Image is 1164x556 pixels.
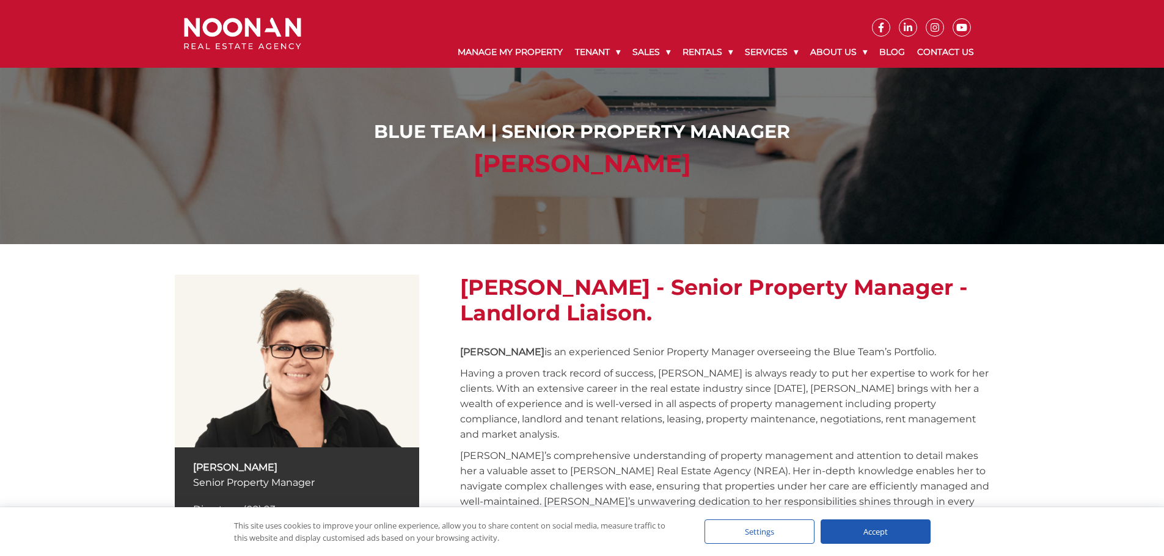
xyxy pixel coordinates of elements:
img: Noonan Real Estate Agency [184,18,301,50]
p: [PERSON_NAME]’s comprehensive understanding of property management and attention to detail makes ... [460,448,989,524]
p: is an experienced Senior Property Manager overseeing the Blue Team’s Portfolio. [460,344,989,359]
h1: Blue Team | Senior Property Manager [187,121,977,143]
a: Blog [873,37,911,68]
p: Senior Property Manager [193,475,401,490]
span: Direct [193,504,222,515]
div: Settings [705,519,814,544]
a: About Us [804,37,873,68]
div: This site uses cookies to improve your online experience, allow you to share content on social me... [234,519,680,544]
p: Having a proven track record of success, [PERSON_NAME] is always ready to put her expertise to wo... [460,366,989,442]
a: Click to reveal phone number [193,504,283,515]
a: Rentals [676,37,739,68]
strong: [PERSON_NAME] [460,346,544,358]
div: Accept [821,519,931,544]
h2: [PERSON_NAME] - Senior Property Manager - Landlord Liaison. [460,275,989,326]
a: Manage My Property [452,37,569,68]
a: Contact Us [911,37,980,68]
p: [PERSON_NAME] [193,460,401,475]
a: Services [739,37,804,68]
a: Tenant [569,37,626,68]
span: (02) 93.... [243,504,283,515]
img: Amela Sowinski [175,275,419,447]
a: Sales [626,37,676,68]
h2: [PERSON_NAME] [187,149,977,178]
